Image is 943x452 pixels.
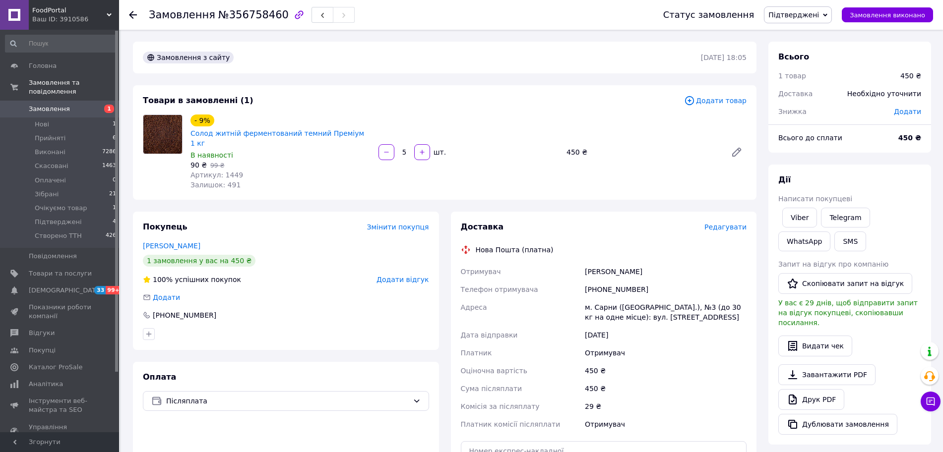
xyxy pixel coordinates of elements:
[35,204,87,213] span: Очікуємо товар
[842,7,933,22] button: Замовлення виконано
[35,176,66,185] span: Оплачені
[143,242,200,250] a: [PERSON_NAME]
[778,389,844,410] a: Друк PDF
[106,231,116,240] span: 426
[583,281,749,298] div: [PHONE_NUMBER]
[113,218,116,226] span: 4
[29,78,119,96] span: Замовлення та повідомлення
[29,269,92,278] span: Товари та послуги
[29,252,77,261] span: Повідомлення
[102,162,116,170] span: 1463
[149,9,215,21] span: Замовлення
[190,171,243,179] span: Артикул: 1449
[563,145,723,159] div: 450 ₴
[583,326,749,344] div: [DATE]
[778,195,852,203] span: Написати покупцеві
[473,245,556,255] div: Нова Пошта (платна)
[113,120,116,129] span: 1
[461,385,522,393] span: Сума післяплати
[29,329,55,338] span: Відгуки
[461,349,492,357] span: Платник
[35,218,82,226] span: Підтверджені
[29,303,92,321] span: Показники роботи компанії
[190,151,233,159] span: В наявності
[143,222,188,231] span: Покупець
[583,397,749,415] div: 29 ₴
[583,380,749,397] div: 450 ₴
[821,208,870,227] a: Telegram
[109,190,116,199] span: 21
[152,310,217,320] div: [PHONE_NUMBER]
[583,344,749,362] div: Отримувач
[35,190,59,199] span: Зібрані
[701,54,747,61] time: [DATE] 18:05
[29,61,57,70] span: Головна
[727,142,747,162] a: Редагувати
[210,162,224,169] span: 99 ₴
[778,364,876,385] a: Завантажити PDF
[143,275,241,284] div: успішних покупок
[35,148,65,157] span: Виконані
[778,108,807,115] span: Знижка
[704,223,747,231] span: Редагувати
[29,396,92,414] span: Інструменти веб-майстра та SEO
[583,362,749,380] div: 450 ₴
[583,298,749,326] div: м. Сарни ([GEOGRAPHIC_DATA].), №3 (до 30 кг на одне місце): вул. [STREET_ADDRESS]
[850,11,925,19] span: Замовлення виконано
[377,276,429,283] span: Додати відгук
[113,134,116,143] span: 6
[29,105,70,113] span: Замовлення
[367,223,429,231] span: Змінити покупця
[461,285,538,293] span: Телефон отримувача
[461,402,540,410] span: Комісія за післяплату
[461,367,527,375] span: Оціночна вартість
[841,83,927,105] div: Необхідно уточнити
[153,293,180,301] span: Додати
[894,108,921,115] span: Додати
[129,10,137,20] div: Повернутися назад
[113,176,116,185] span: 0
[32,6,107,15] span: FoodPortal
[921,392,941,411] button: Чат з покупцем
[29,423,92,441] span: Управління сайтом
[778,72,806,80] span: 1 товар
[106,286,122,294] span: 99+
[29,380,63,389] span: Аналітика
[143,52,234,63] div: Замовлення з сайту
[153,276,173,283] span: 100%
[461,420,561,428] span: Платник комісії післяплати
[900,71,921,81] div: 450 ₴
[778,260,888,268] span: Запит на відгук про компанію
[778,52,809,61] span: Всього
[663,10,754,20] div: Статус замовлення
[190,181,241,189] span: Залишок: 491
[778,134,842,142] span: Всього до сплати
[29,363,82,372] span: Каталог ProSale
[5,35,117,53] input: Пошук
[35,162,68,170] span: Скасовані
[778,231,830,251] a: WhatsApp
[113,204,116,213] span: 1
[768,11,819,19] span: Підтверджені
[190,129,364,147] a: Солод житній ферментований темний Преміум 1 кг
[583,415,749,433] div: Отримувач
[94,286,106,294] span: 33
[35,231,82,240] span: Створено ТТН
[898,134,921,142] b: 450 ₴
[778,336,852,356] button: Видати чек
[29,286,102,295] span: [DEMOGRAPHIC_DATA]
[778,273,912,294] button: Скопіювати запит на відгук
[461,268,501,276] span: Отримувач
[166,395,409,406] span: Післяплата
[461,303,487,311] span: Адреса
[218,9,289,21] span: №356758460
[29,346,56,355] span: Покупці
[143,255,255,267] div: 1 замовлення у вас на 450 ₴
[778,90,813,98] span: Доставка
[778,175,791,184] span: Дії
[431,147,447,157] div: шт.
[32,15,119,24] div: Ваш ID: 3910586
[35,120,49,129] span: Нові
[782,208,817,227] a: Viber
[583,263,749,281] div: [PERSON_NAME]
